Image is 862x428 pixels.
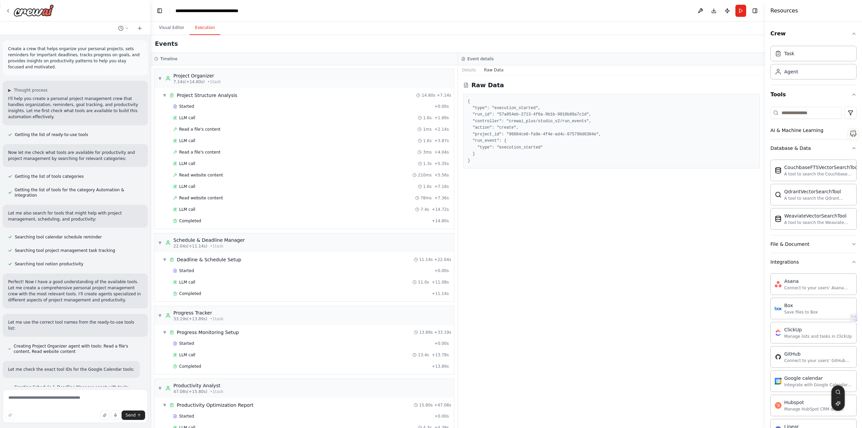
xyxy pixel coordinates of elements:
[207,79,221,85] span: • 1 task
[480,65,508,75] button: Raw Data
[770,259,799,265] div: Integrations
[14,385,142,395] span: Creating Schedule & Deadline Manager agent with tools: Google calendar
[15,132,88,137] span: Getting the list of ready-to-use tools
[8,319,142,331] p: Let me use the correct tool names from the ready-to-use tools list:
[784,196,852,201] div: A tool to search the Qdrant database for relevant information on internal documents.
[179,414,194,419] span: Started
[179,352,195,358] span: LLM call
[15,174,84,179] span: Getting the list of tools categories
[418,172,432,178] span: 210ms
[14,343,142,354] span: Creating Project Organizer agent with tools: Read a file's content, Read website content
[160,56,177,62] h3: Timeline
[784,382,852,388] div: Integrate with Google Calendar to manage events, check availability, and access calendar data.
[100,410,109,420] button: Upload files
[419,330,433,335] span: 13.89s
[775,354,782,360] img: Github
[432,364,449,369] span: + 13.89s
[423,150,432,155] span: 3ms
[423,115,432,121] span: 1.6s
[784,164,859,171] div: CouchbaseFTSVectorSearchTool
[770,139,857,157] button: Database & Data
[177,92,237,99] span: Project Structure Analysis
[432,291,449,296] span: + 11.14s
[179,207,195,212] span: LLM call
[179,268,194,273] span: Started
[173,382,224,389] div: Productivity Analyst
[158,240,162,245] span: ▼
[163,257,167,262] span: ▼
[434,172,449,178] span: + 5.56s
[158,76,162,81] span: ▼
[434,150,449,155] span: + 4.04s
[5,410,15,420] button: Improve this prompt
[8,46,142,70] p: Create a crew that helps organize your personal projects, sets reminders for important deadlines,...
[775,305,782,312] img: Box
[15,248,115,253] span: Searching tool project management task tracking
[770,43,857,85] div: Crew
[210,389,224,394] span: • 1 task
[173,309,224,316] div: Progress Tracker
[434,330,451,335] span: + 33.19s
[179,195,223,201] span: Read website content
[179,172,223,178] span: Read website content
[775,402,782,409] img: Hubspot
[177,402,254,408] span: Productivity Optimization Report
[434,161,449,166] span: + 5.35s
[432,279,449,285] span: + 11.08s
[775,167,782,174] img: Couchbaseftsvectorsearchtool
[177,256,241,263] span: Deadline & Schedule Setup
[158,313,162,318] span: ▼
[784,326,852,333] div: ClickUp
[179,104,194,109] span: Started
[179,138,195,143] span: LLM call
[8,279,142,303] p: Perfect! Now I have a good understanding of the available tools. Let me create a comprehensive pe...
[14,88,47,93] span: Thought process
[784,399,852,406] div: Hubspot
[111,410,120,420] button: Click to speak your automation idea
[15,187,142,198] span: Getting the list of tools for the category Automation & Integration
[8,88,11,93] span: ▶
[784,309,818,315] div: Save files to Box
[434,414,449,419] span: + 0.00s
[434,104,449,109] span: + 0.00s
[8,96,142,120] p: I'll help you create a personal project management crew that handles organization, reminders, goa...
[179,184,195,189] span: LLM call
[126,413,136,418] span: Send
[784,50,794,57] div: Task
[8,88,47,93] button: ▶Thought process
[770,157,857,235] div: Database & Data
[468,98,755,164] pre: { "type": "execution_started", "run_id": "57a054eb-2713-4f6a-9b1b-9810b88a7c1d", "controller": "c...
[434,184,449,189] span: + 7.16s
[775,281,782,288] img: Asana
[422,93,435,98] span: 14.80s
[434,402,451,408] span: + 47.08s
[423,184,432,189] span: 1.6s
[163,402,167,408] span: ▼
[437,93,451,98] span: + 7.14s
[775,191,782,198] img: Qdrantvectorsearchtool
[115,24,132,32] button: Switch to previous chat
[155,6,164,15] button: Hide left sidebar
[467,56,494,62] h3: Event details
[770,85,857,104] button: Tools
[784,375,852,382] div: Google calendar
[8,210,142,222] p: Let me also search for tools that might help with project management, scheduling, and productivity:
[210,316,224,322] span: • 1 task
[775,216,782,222] img: Weaviatevectorsearchtool
[432,352,449,358] span: + 13.78s
[179,341,194,346] span: Started
[784,220,852,225] div: A tool to search the Weaviate database for relevant information on internal documents.
[423,161,432,166] span: 1.3s
[173,389,207,394] span: 47.08s (+15.80s)
[15,261,84,267] span: Searching tool notion productivity
[179,279,195,285] span: LLM call
[784,334,852,339] div: Manage lists and tasks in ClickUp
[434,127,449,132] span: + 2.14s
[163,93,167,98] span: ▼
[434,195,449,201] span: + 7.36s
[784,68,798,75] div: Agent
[750,6,760,15] button: Hide right sidebar
[173,79,205,85] span: 7.14s (+14.80s)
[177,329,239,336] span: Progress Monitoring Setup
[158,386,162,391] span: ▼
